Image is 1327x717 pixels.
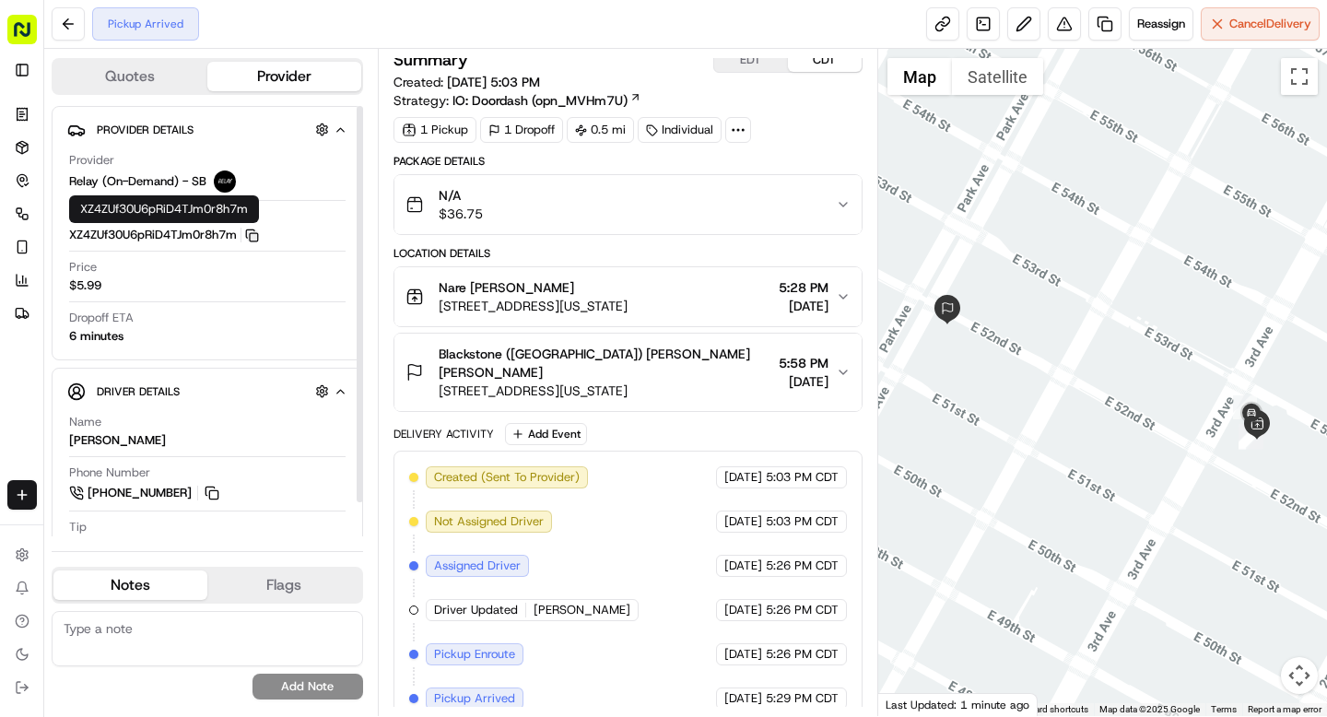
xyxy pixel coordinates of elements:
[18,364,33,379] div: 📗
[254,286,261,300] span: •
[264,286,302,300] span: [DATE]
[534,602,630,618] span: [PERSON_NAME]
[174,362,296,381] span: API Documentation
[883,692,944,716] img: Google
[1129,7,1193,41] button: Reassign
[69,277,101,294] span: $5.99
[69,310,134,326] span: Dropoff ETA
[183,407,223,421] span: Pylon
[724,646,762,663] span: [DATE]
[130,406,223,421] a: Powered byPylon
[439,205,483,223] span: $36.75
[952,58,1043,95] button: Show satellite imagery
[11,355,148,388] a: 📗Knowledge Base
[434,513,544,530] span: Not Assigned Driver
[766,558,839,574] span: 5:26 PM CDT
[1211,704,1237,714] a: Terms (opens in new tab)
[887,58,952,95] button: Show street map
[1099,704,1200,714] span: Map data ©2025 Google
[393,52,468,68] h3: Summary
[393,73,540,91] span: Created:
[37,362,141,381] span: Knowledge Base
[779,354,828,372] span: 5:58 PM
[1229,16,1311,32] span: Cancel Delivery
[452,91,628,110] span: IO: Doordash (opn_MVHm7U)
[69,432,166,449] div: [PERSON_NAME]
[724,602,762,618] span: [DATE]
[434,646,515,663] span: Pickup Enroute
[447,74,540,90] span: [DATE] 5:03 PM
[69,328,123,345] div: 6 minutes
[439,186,483,205] span: N/A
[48,119,332,138] input: Got a question? Start typing here...
[63,194,233,209] div: We're available if you need us!
[53,62,207,91] button: Quotes
[1233,395,1257,419] div: 3
[18,176,52,209] img: 1736555255976-a54dd68f-1ca7-489b-9aae-adbdc363a1c4
[18,18,55,55] img: Nash
[148,355,303,388] a: 💻API Documentation
[439,345,771,382] span: Blackstone ([GEOGRAPHIC_DATA]) [PERSON_NAME] [PERSON_NAME]
[788,48,862,72] button: CDT
[1201,7,1320,41] button: CancelDelivery
[69,152,114,169] span: Provider
[67,114,347,145] button: Provider Details
[53,570,207,600] button: Notes
[207,62,361,91] button: Provider
[878,693,1038,716] div: Last Updated: 1 minute ago
[394,175,862,234] button: N/A$36.75
[724,558,762,574] span: [DATE]
[714,48,788,72] button: EDT
[286,236,335,258] button: See all
[779,297,828,315] span: [DATE]
[1137,16,1185,32] span: Reassign
[97,384,180,399] span: Driver Details
[439,297,628,315] span: [STREET_ADDRESS][US_STATE]
[393,246,863,261] div: Location Details
[57,286,251,300] span: [PERSON_NAME] de [PERSON_NAME] (they/them)
[18,74,335,103] p: Welcome 👋
[69,259,97,276] span: Price
[779,278,828,297] span: 5:28 PM
[394,267,862,326] button: Nare [PERSON_NAME][STREET_ADDRESS][US_STATE]5:28 PM[DATE]
[1281,657,1318,694] button: Map camera controls
[766,690,839,707] span: 5:29 PM CDT
[452,91,641,110] a: IO: Doordash (opn_MVHm7U)
[779,372,828,391] span: [DATE]
[63,176,302,194] div: Start new chat
[434,602,518,618] span: Driver Updated
[1239,424,1262,448] div: 9
[69,483,222,503] a: [PHONE_NUMBER]
[724,469,762,486] span: [DATE]
[393,117,476,143] div: 1 Pickup
[69,173,206,190] span: Relay (On-Demand) - SB
[69,519,87,535] span: Tip
[766,469,839,486] span: 5:03 PM CDT
[1248,704,1321,714] a: Report a map error
[69,414,101,430] span: Name
[88,485,192,501] span: [PHONE_NUMBER]
[434,690,515,707] span: Pickup Arrived
[638,117,722,143] div: Individual
[724,690,762,707] span: [DATE]
[393,154,863,169] div: Package Details
[724,513,762,530] span: [DATE]
[394,334,862,411] button: Blackstone ([GEOGRAPHIC_DATA]) [PERSON_NAME] [PERSON_NAME][STREET_ADDRESS][US_STATE]5:58 PM[DATE]
[766,602,839,618] span: 5:26 PM CDT
[434,469,580,486] span: Created (Sent To Provider)
[766,513,839,530] span: 5:03 PM CDT
[1009,703,1088,716] button: Keyboard shortcuts
[766,646,839,663] span: 5:26 PM CDT
[67,376,347,406] button: Driver Details
[393,427,494,441] div: Delivery Activity
[480,117,563,143] div: 1 Dropoff
[156,364,170,379] div: 💻
[18,240,123,254] div: Past conversations
[18,268,48,298] img: Mat Toderenczuk de la Barba (they/them)
[1281,58,1318,95] button: Toggle fullscreen view
[214,170,236,193] img: relay_logo_black.png
[69,227,259,243] button: XZ4ZUf30U6pRiD4TJm0r8h7m
[439,278,574,297] span: Nare [PERSON_NAME]
[313,182,335,204] button: Start new chat
[434,558,521,574] span: Assigned Driver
